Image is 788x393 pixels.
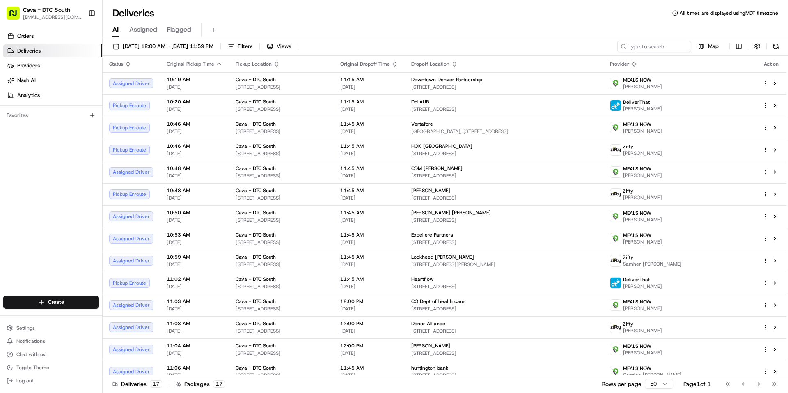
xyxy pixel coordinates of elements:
span: DeliverThat [623,99,650,106]
span: [DATE] [340,350,398,356]
span: Toggle Theme [16,364,49,371]
span: [PERSON_NAME] [623,150,662,156]
a: Nash AI [3,74,102,87]
p: Rows per page [602,380,641,388]
span: [PERSON_NAME] [623,83,662,90]
span: Zifty [623,254,633,261]
span: 12:00 PM [340,320,398,327]
span: [DATE] [167,306,222,312]
img: DTC South [8,120,21,133]
span: Original Pickup Time [167,61,214,67]
a: 📗Knowledge Base [5,180,66,195]
span: • [68,149,71,156]
img: zifty-logo-trans-sq.png [610,145,621,155]
span: MEALS NOW [623,210,651,216]
img: zifty-logo-trans-sq.png [610,255,621,266]
span: Map [708,43,719,50]
span: Cava - DTC South [236,121,276,127]
span: 11:45 AM [340,254,398,260]
span: Views [277,43,291,50]
button: Chat with us! [3,349,99,360]
span: 10:53 AM [167,232,222,238]
span: [STREET_ADDRESS] [411,283,597,290]
img: 9188753566659_6852d8bf1fb38e338040_72.png [17,78,32,93]
span: [PERSON_NAME] [PERSON_NAME] [411,209,491,216]
span: [STREET_ADDRESS] [411,328,597,334]
div: 💻 [69,184,76,191]
img: zifty-logo-trans-sq.png [610,322,621,333]
span: Create [48,299,64,306]
button: Filters [224,41,256,52]
span: [STREET_ADDRESS] [411,217,597,223]
span: 11:45 AM [340,121,398,127]
span: 10:46 AM [167,121,222,127]
button: Cava - DTC South[EMAIL_ADDRESS][DOMAIN_NAME] [3,3,85,23]
span: [DATE] [340,84,398,90]
span: Cava - DTC South [236,232,276,238]
span: [DATE] [340,306,398,312]
h1: Deliveries [112,7,154,20]
span: MEALS NOW [623,365,651,372]
span: [DATE] [167,372,222,379]
button: Create [3,296,99,309]
span: Chat with us! [16,351,46,358]
span: 10:48 AM [167,187,222,194]
span: Cava - DTC South [236,209,276,216]
span: [STREET_ADDRESS] [236,372,327,379]
span: [STREET_ADDRESS] [236,306,327,312]
span: 10:19 AM [167,76,222,83]
span: [DATE] [167,150,222,157]
img: melas_now_logo.png [610,167,621,177]
span: [STREET_ADDRESS] [411,150,597,157]
span: [STREET_ADDRESS] [236,239,327,246]
span: [DATE] [167,84,222,90]
span: MEALS NOW [623,299,651,305]
span: [DATE] [167,128,222,135]
span: Downtown Denver Partnership [411,76,482,83]
span: [DATE] [340,261,398,268]
span: [PERSON_NAME] [25,149,66,156]
button: Log out [3,375,99,386]
span: 11:45 AM [340,209,398,216]
span: [STREET_ADDRESS] [236,150,327,157]
span: [PERSON_NAME] [623,216,662,223]
button: Notifications [3,336,99,347]
span: MEALS NOW [623,77,651,83]
img: profile_deliverthat_partner.png [610,278,621,288]
span: [DATE] [340,195,398,201]
span: [STREET_ADDRESS][PERSON_NAME] [411,261,597,268]
img: melas_now_logo.png [610,233,621,244]
span: [DATE] [167,172,222,179]
div: Favorites [3,109,99,122]
span: All times are displayed using MDT timezone [680,10,778,16]
span: [STREET_ADDRESS] [411,84,597,90]
span: 10:46 AM [167,143,222,149]
span: HOK [GEOGRAPHIC_DATA] [411,143,472,149]
span: 11:45 AM [340,232,398,238]
img: Brittany Newman [8,142,21,155]
span: Filters [238,43,252,50]
span: [DATE] [340,128,398,135]
span: Orders [17,32,34,40]
span: [STREET_ADDRESS] [236,217,327,223]
div: 17 [213,380,225,388]
img: melas_now_logo.png [610,211,621,222]
div: 📗 [8,184,15,191]
span: [STREET_ADDRESS] [411,172,597,179]
span: Cava - DTC South [236,254,276,260]
span: Cava - DTC South [236,320,276,327]
a: Orders [3,30,102,43]
span: 11:45 AM [340,276,398,283]
span: [PERSON_NAME] [623,283,662,290]
div: Start new chat [37,78,135,87]
span: [STREET_ADDRESS] [411,239,597,246]
img: 1736555255976-a54dd68f-1ca7-489b-9aae-adbdc363a1c4 [8,78,23,93]
img: melas_now_logo.png [610,300,621,310]
span: Cava - DTC South [236,99,276,105]
span: [DATE] 12:00 AM - [DATE] 11:59 PM [123,43,213,50]
span: Cava - DTC South [236,165,276,172]
span: Zifty [623,321,633,327]
span: [PERSON_NAME] [623,106,662,112]
span: [STREET_ADDRESS] [236,172,327,179]
span: [STREET_ADDRESS] [236,128,327,135]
